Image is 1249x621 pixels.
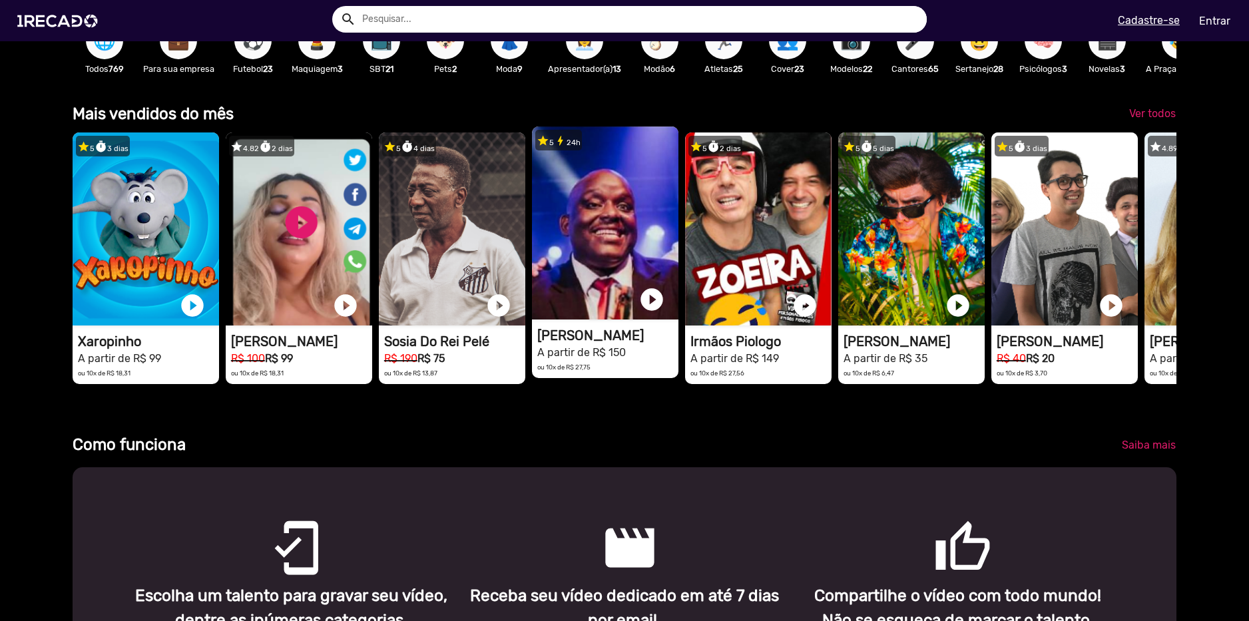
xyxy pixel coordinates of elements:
[384,369,437,377] small: ou 10x de R$ 13,87
[690,369,744,377] small: ou 10x de R$ 27,56
[634,63,685,75] p: Modão
[670,64,675,74] b: 6
[698,63,749,75] p: Atletas
[265,352,293,365] b: R$ 99
[613,64,621,74] b: 13
[1190,9,1239,33] a: Entrar
[794,64,804,74] b: 23
[933,519,949,535] mat-icon: thumb_up_outlined
[826,63,877,75] p: Modelos
[991,132,1138,325] video: 1RECADO vídeos dedicados para fãs e empresas
[532,126,678,319] video: 1RECADO vídeos dedicados para fãs e empresas
[733,64,743,74] b: 25
[1111,433,1186,457] a: Saiba mais
[379,132,525,325] video: 1RECADO vídeos dedicados para fãs e empresas
[993,64,1003,74] b: 28
[143,63,214,75] p: Para sua empresa
[231,333,372,349] h1: [PERSON_NAME]
[226,132,372,325] video: 1RECADO vídeos dedicados para fãs e empresas
[1150,352,1233,365] small: A partir de R$ 25
[928,64,939,74] b: 65
[78,369,130,377] small: ou 10x de R$ 18,31
[1120,64,1125,74] b: 3
[231,352,265,365] small: R$ 100
[340,11,356,27] mat-icon: Example home icon
[384,333,525,349] h1: Sosia Do Rei Pelé
[78,352,161,365] small: A partir de R$ 99
[537,346,626,359] small: A partir de R$ 150
[601,519,617,535] mat-icon: movie
[179,292,206,319] a: play_circle_filled
[73,104,234,123] b: Mais vendidos do mês
[762,63,813,75] p: Cover
[997,352,1026,365] small: R$ 40
[792,292,818,319] a: play_circle_filled
[485,292,512,319] a: play_circle_filled
[420,63,471,75] p: Pets
[417,352,445,365] b: R$ 75
[844,369,894,377] small: ou 10x de R$ 6,47
[338,64,343,74] b: 3
[690,352,779,365] small: A partir de R$ 149
[332,292,359,319] a: play_circle_filled
[838,132,985,325] video: 1RECADO vídeos dedicados para fãs e empresas
[844,352,927,365] small: A partir de R$ 35
[352,6,927,33] input: Pesquisar...
[945,292,971,319] a: play_circle_filled
[548,63,621,75] p: Apresentador(a)
[484,63,535,75] p: Moda
[537,363,591,371] small: ou 10x de R$ 27,75
[384,352,417,365] small: R$ 190
[537,327,678,343] h1: [PERSON_NAME]
[73,435,186,454] b: Como funciona
[517,64,523,74] b: 9
[997,369,1047,377] small: ou 10x de R$ 3,70
[1062,64,1067,74] b: 3
[1122,439,1176,451] span: Saiba mais
[356,63,407,75] p: SBT
[263,64,273,74] b: 23
[638,286,665,313] a: play_circle_filled
[1129,107,1176,120] span: Ver todos
[690,333,832,349] h1: Irmãos Piologo
[292,63,343,75] p: Maquiagem
[78,333,219,349] h1: Xaropinho
[844,333,985,349] h1: [PERSON_NAME]
[1018,63,1069,75] p: Psicólogos
[1082,63,1132,75] p: Novelas
[863,64,872,74] b: 22
[79,63,130,75] p: Todos
[997,333,1138,349] h1: [PERSON_NAME]
[1146,63,1215,75] p: A Praça é Nossa
[385,64,393,74] b: 21
[336,7,359,30] button: Example home icon
[267,519,283,535] mat-icon: mobile_friendly
[1118,14,1180,27] u: Cadastre-se
[1150,369,1201,377] small: ou 10x de R$ 4,62
[954,63,1005,75] p: Sertanejo
[890,63,941,75] p: Cantores
[231,369,284,377] small: ou 10x de R$ 18,31
[109,64,124,74] b: 769
[452,64,457,74] b: 2
[228,63,278,75] p: Futebol
[1026,352,1055,365] b: R$ 20
[1098,292,1124,319] a: play_circle_filled
[685,132,832,325] video: 1RECADO vídeos dedicados para fãs e empresas
[73,132,219,325] video: 1RECADO vídeos dedicados para fãs e empresas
